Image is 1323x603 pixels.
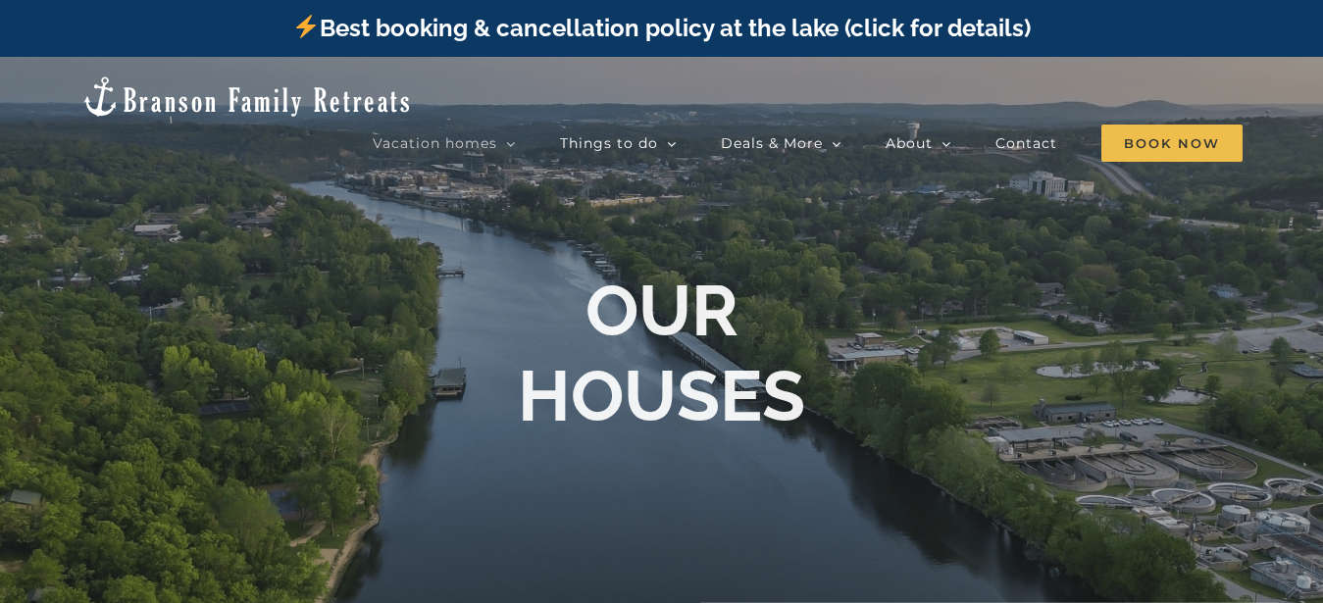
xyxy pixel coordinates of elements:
[721,124,841,163] a: Deals & More
[292,14,1030,42] a: Best booking & cancellation policy at the lake (click for details)
[373,124,516,163] a: Vacation homes
[373,136,497,150] span: Vacation homes
[373,124,1243,163] nav: Main Menu
[294,15,318,38] img: ⚡️
[518,269,805,436] b: OUR HOUSES
[995,136,1057,150] span: Contact
[886,136,933,150] span: About
[560,136,658,150] span: Things to do
[80,75,413,119] img: Branson Family Retreats Logo
[1101,124,1243,163] a: Book Now
[560,124,677,163] a: Things to do
[1101,125,1243,162] span: Book Now
[721,136,823,150] span: Deals & More
[886,124,951,163] a: About
[995,124,1057,163] a: Contact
